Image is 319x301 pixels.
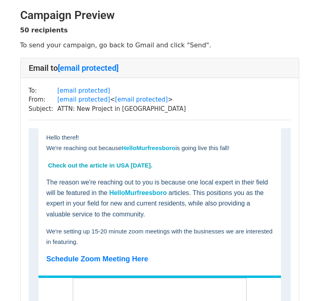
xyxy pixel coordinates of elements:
td: Subject: [29,104,57,114]
span: HelloMurfreesboro [122,144,175,151]
a: [email protected] [57,96,110,103]
h2: Campaign Preview [20,8,299,22]
a: [email protected] [57,87,110,94]
span: ! [77,134,79,141]
span: We're reaching out because [46,144,122,151]
span: articles . This positions you as the expert in your field for new and current residents, while al... [46,189,264,218]
td: < > [57,95,186,104]
td: To: [29,86,57,95]
span: is going live this fall! [175,144,229,151]
a: Schedule Zoom Meeting Here [46,255,148,263]
h4: Email to [29,63,291,73]
strong: 50 recipients [20,26,68,34]
span: HelloMurfreesboro [109,189,167,196]
a: Check out the article in USA [DATE]. [48,162,152,169]
span: Hello there [46,134,76,141]
p: To send your campaign, go back to Gmail and click "Send". [20,41,299,49]
td: ATTN: New Project in [GEOGRAPHIC_DATA] [57,104,186,114]
h2: ! [46,132,273,143]
td: From: [29,95,57,104]
span: We're setting up 15-20 minute zoom meetings with the businesses we are interested in featuring. [46,228,273,245]
a: [email protected] [58,63,118,73]
a: [email protected] [115,96,168,103]
span: The reason we're reaching out to you is because one local expert in their field will be featured ... [46,179,268,196]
